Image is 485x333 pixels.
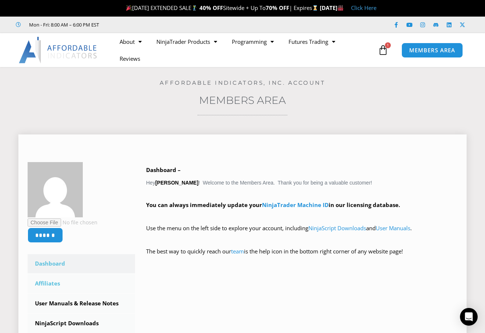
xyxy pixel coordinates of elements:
a: Dashboard [28,254,135,273]
span: [DATE] EXTENDED SALE Sitewide + Up To | Expires [124,4,319,11]
b: Dashboard – [146,166,181,173]
img: ⌛ [312,5,318,11]
a: User Manuals [376,224,410,232]
strong: 40% OFF [199,4,223,11]
img: 🏭 [338,5,343,11]
strong: 70% OFF [266,4,289,11]
img: LogoAI | Affordable Indicators – NinjaTrader [19,37,98,63]
iframe: Customer reviews powered by Trustpilot [109,21,220,28]
a: NinjaTrader Products [149,33,224,50]
img: 🎉 [126,5,132,11]
a: NinjaTrader Machine ID [262,201,329,208]
div: Hey ! Welcome to the Members Area. Thank you for being a valuable customer! [146,165,457,267]
a: Reviews [112,50,148,67]
a: Futures Trading [281,33,343,50]
a: Affordable Indicators, Inc. Account [160,79,326,86]
a: MEMBERS AREA [401,43,463,58]
a: About [112,33,149,50]
strong: You can always immediately update your in our licensing database. [146,201,400,208]
span: 1 [385,42,391,48]
p: The best way to quickly reach our is the help icon in the bottom right corner of any website page! [146,246,457,267]
a: NinjaScript Downloads [308,224,366,232]
a: Programming [224,33,281,50]
img: 306a39d853fe7ca0a83b64c3a9ab38c2617219f6aea081d20322e8e32295346b [28,162,83,217]
div: Open Intercom Messenger [460,308,478,326]
img: 🏌️‍♂️ [192,5,197,11]
strong: [PERSON_NAME] [155,180,198,186]
a: Click Here [351,4,376,11]
span: MEMBERS AREA [409,48,455,53]
nav: Menu [112,33,376,67]
a: User Manuals & Release Notes [28,294,135,313]
a: Affiliates [28,274,135,293]
a: NinjaScript Downloads [28,314,135,333]
a: team [231,248,244,255]
a: 1 [367,39,399,61]
span: Mon - Fri: 8:00 AM – 6:00 PM EST [27,20,99,29]
p: Use the menu on the left side to explore your account, including and . [146,223,457,244]
a: Members Area [199,94,286,106]
strong: [DATE] [320,4,344,11]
